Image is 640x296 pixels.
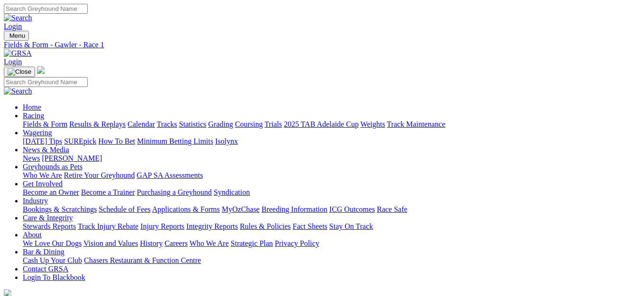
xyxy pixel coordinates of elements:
[64,171,135,179] a: Retire Your Greyhound
[23,171,62,179] a: Who We Are
[23,205,97,213] a: Bookings & Scratchings
[215,137,238,145] a: Isolynx
[293,222,327,230] a: Fact Sheets
[23,146,69,154] a: News & Media
[4,41,636,49] a: Fields & Form - Gawler - Race 1
[23,239,81,247] a: We Love Our Dogs
[186,222,238,230] a: Integrity Reports
[23,120,636,129] div: Racing
[83,239,138,247] a: Vision and Values
[23,112,44,120] a: Racing
[140,222,184,230] a: Injury Reports
[4,22,22,30] a: Login
[4,77,88,87] input: Search
[9,32,25,39] span: Menu
[222,205,260,213] a: MyOzChase
[23,214,73,222] a: Care & Integrity
[329,222,373,230] a: Stay On Track
[137,137,213,145] a: Minimum Betting Limits
[37,66,45,74] img: logo-grsa-white.png
[69,120,126,128] a: Results & Replays
[8,68,31,76] img: Close
[377,205,407,213] a: Race Safe
[329,205,375,213] a: ICG Outcomes
[84,256,201,264] a: Chasers Restaurant & Function Centre
[4,31,29,41] button: Toggle navigation
[208,120,233,128] a: Grading
[127,120,155,128] a: Calendar
[361,120,385,128] a: Weights
[152,205,220,213] a: Applications & Forms
[164,239,188,247] a: Careers
[179,120,207,128] a: Statistics
[4,58,22,66] a: Login
[99,205,150,213] a: Schedule of Fees
[4,67,35,77] button: Toggle navigation
[23,188,79,196] a: Become an Owner
[235,120,263,128] a: Coursing
[23,120,67,128] a: Fields & Form
[23,222,76,230] a: Stewards Reports
[23,222,636,231] div: Care & Integrity
[284,120,359,128] a: 2025 TAB Adelaide Cup
[23,137,636,146] div: Wagering
[23,163,82,171] a: Greyhounds as Pets
[23,239,636,248] div: About
[4,87,32,96] img: Search
[23,154,40,162] a: News
[23,197,48,205] a: Industry
[64,137,96,145] a: SUREpick
[137,171,203,179] a: GAP SA Assessments
[23,154,636,163] div: News & Media
[23,188,636,197] div: Get Involved
[81,188,135,196] a: Become a Trainer
[240,222,291,230] a: Rules & Policies
[99,137,135,145] a: How To Bet
[137,188,212,196] a: Purchasing a Greyhound
[23,256,82,264] a: Cash Up Your Club
[157,120,177,128] a: Tracks
[23,273,85,281] a: Login To Blackbook
[387,120,445,128] a: Track Maintenance
[189,239,229,247] a: Who We Are
[23,256,636,265] div: Bar & Dining
[23,265,68,273] a: Contact GRSA
[23,171,636,180] div: Greyhounds as Pets
[4,49,32,58] img: GRSA
[23,231,42,239] a: About
[23,103,41,111] a: Home
[42,154,102,162] a: [PERSON_NAME]
[261,205,327,213] a: Breeding Information
[4,14,32,22] img: Search
[23,137,62,145] a: [DATE] Tips
[23,129,52,137] a: Wagering
[4,4,88,14] input: Search
[78,222,138,230] a: Track Injury Rebate
[275,239,319,247] a: Privacy Policy
[231,239,273,247] a: Strategic Plan
[214,188,250,196] a: Syndication
[264,120,282,128] a: Trials
[23,205,636,214] div: Industry
[140,239,162,247] a: History
[23,248,64,256] a: Bar & Dining
[23,180,63,188] a: Get Involved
